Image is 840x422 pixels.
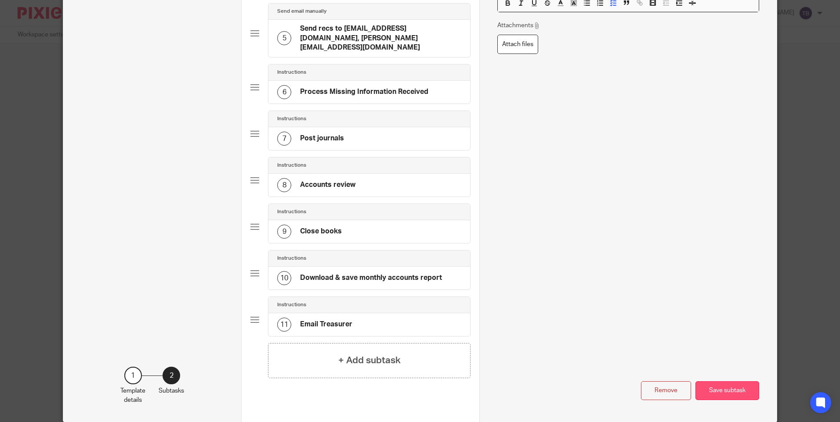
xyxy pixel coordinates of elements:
button: Remove [641,381,691,400]
h4: Close books [300,227,342,236]
h4: Instructions [277,69,306,76]
p: Subtasks [159,386,184,395]
h4: Download & save monthly accounts report [300,273,442,283]
h4: Process Missing Information Received [300,87,428,97]
h4: Instructions [277,162,306,169]
h4: Instructions [277,115,306,122]
h4: Instructions [277,255,306,262]
div: 9 [277,225,291,239]
div: 1 [124,367,142,384]
div: 7 [277,132,291,146]
h4: + Add subtask [338,354,401,367]
div: 2 [163,367,180,384]
div: 5 [277,31,291,45]
div: 6 [277,85,291,99]
h4: Send email manually [277,8,326,15]
p: Template details [120,386,145,404]
button: Save subtask [695,381,759,400]
h4: Email Treasurer [300,320,352,329]
div: 10 [277,271,291,285]
div: 11 [277,318,291,332]
div: 8 [277,178,291,192]
h4: Post journals [300,134,344,143]
label: Attach files [497,35,538,54]
h4: Accounts review [300,180,355,190]
p: Attachments [497,21,540,30]
h4: Send recs to [EMAIL_ADDRESS][DOMAIN_NAME], [PERSON_NAME][EMAIL_ADDRESS][DOMAIN_NAME] [300,24,461,52]
h4: Instructions [277,301,306,308]
h4: Instructions [277,208,306,215]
